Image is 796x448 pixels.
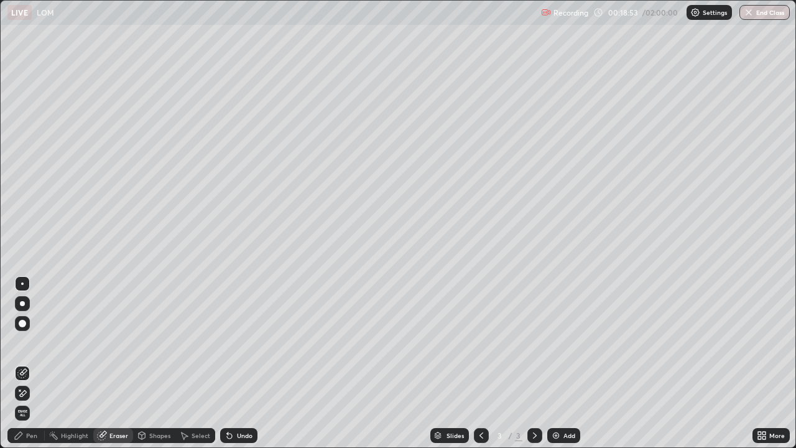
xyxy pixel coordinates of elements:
div: Highlight [61,432,88,439]
div: Slides [447,432,464,439]
img: class-settings-icons [690,7,700,17]
div: / [509,432,512,439]
div: 3 [494,432,506,439]
div: Pen [26,432,37,439]
p: LOM [37,7,54,17]
img: recording.375f2c34.svg [541,7,551,17]
div: Shapes [149,432,170,439]
div: More [769,432,785,439]
p: Settings [703,9,727,16]
div: Eraser [109,432,128,439]
div: 3 [515,430,522,441]
img: add-slide-button [551,431,561,441]
div: Add [563,432,575,439]
img: end-class-cross [744,7,754,17]
p: LIVE [11,7,28,17]
div: Undo [237,432,252,439]
p: Recording [553,8,588,17]
button: End Class [739,5,790,20]
span: Erase all [16,409,29,417]
div: Select [192,432,210,439]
